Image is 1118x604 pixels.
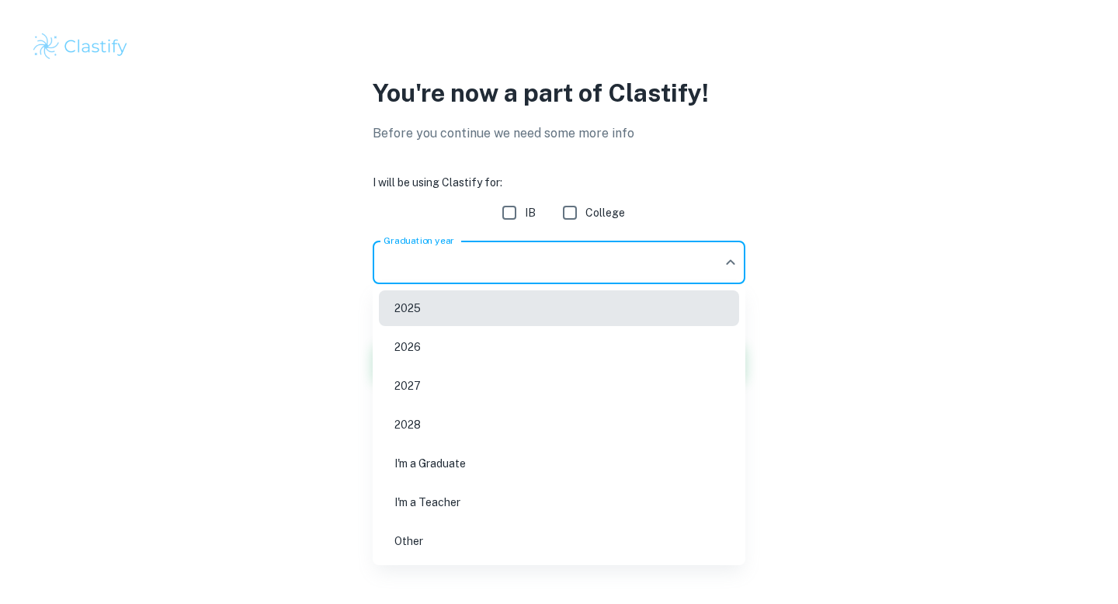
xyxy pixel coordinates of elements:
[379,290,739,326] li: 2025
[379,407,739,443] li: 2028
[379,523,739,559] li: Other
[379,484,739,520] li: I'm a Teacher
[379,368,739,404] li: 2027
[379,446,739,481] li: I'm a Graduate
[379,329,739,365] li: 2026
